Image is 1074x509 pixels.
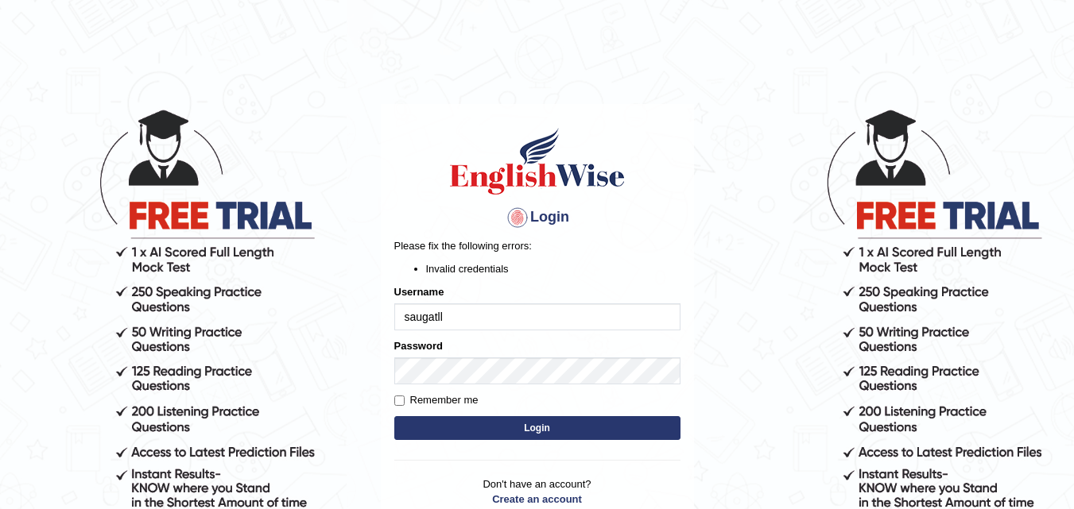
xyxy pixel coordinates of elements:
[394,238,680,253] p: Please fix the following errors:
[394,395,405,406] input: Remember me
[394,392,479,408] label: Remember me
[394,338,443,353] label: Password
[394,416,680,440] button: Login
[394,492,680,507] a: Create an account
[394,284,444,299] label: Username
[394,205,680,230] h4: Login
[447,125,628,197] img: Logo of English Wise sign in for intelligent practice with AI
[426,261,680,276] li: Invalid credentials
